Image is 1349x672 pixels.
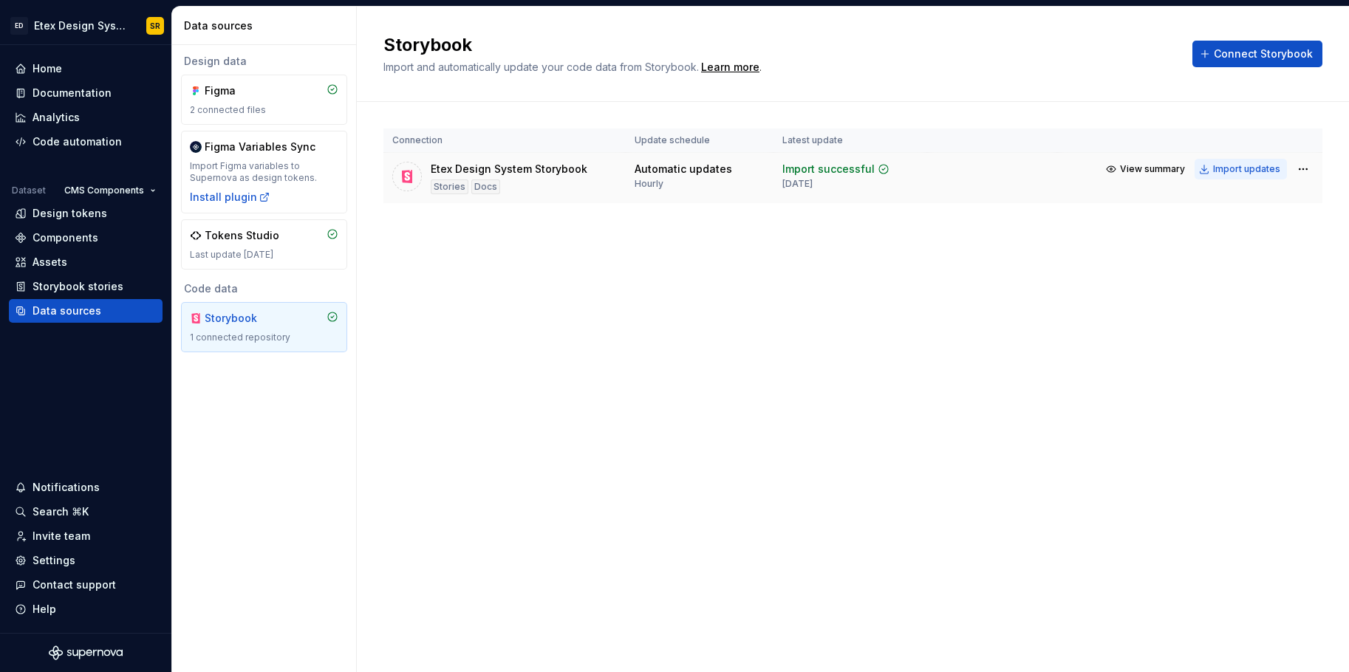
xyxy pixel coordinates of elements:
button: Connect Storybook [1192,41,1322,67]
th: Update schedule [626,128,773,153]
span: CMS Components [64,185,144,196]
button: CMS Components [58,180,163,201]
span: . [699,62,762,73]
div: SR [150,20,160,32]
div: Notifications [33,480,100,495]
h2: Storybook [383,33,1175,57]
span: Connect Storybook [1214,47,1313,61]
button: Notifications [9,476,163,499]
div: Automatic updates [635,162,732,176]
div: Import Figma variables to Supernova as design tokens. [190,160,338,184]
div: Import successful [782,162,875,176]
div: Settings [33,553,75,568]
div: Dataset [12,185,46,196]
th: Latest update [773,128,927,153]
a: Data sources [9,299,163,323]
button: Install plugin [190,190,270,205]
div: Docs [471,179,500,194]
div: Components [33,230,98,245]
div: Search ⌘K [33,504,89,519]
div: Analytics [33,110,80,125]
a: Assets [9,250,163,274]
div: ED [10,17,28,35]
div: 2 connected files [190,104,338,116]
a: Figma2 connected files [181,75,347,125]
div: Data sources [184,18,350,33]
div: Stories [431,179,468,194]
button: EDEtex Design SystemSR [3,10,168,41]
div: Code data [181,281,347,296]
div: Help [33,602,56,617]
div: Figma [205,83,276,98]
div: Etex Design System [34,18,129,33]
button: Contact support [9,573,163,597]
span: Import and automatically update your code data from Storybook. [383,61,699,73]
div: Storybook [205,311,276,326]
div: Etex Design System Storybook [431,162,587,176]
div: Documentation [33,86,112,100]
a: Storybook stories [9,275,163,298]
div: Design tokens [33,206,107,221]
div: Home [33,61,62,76]
a: Design tokens [9,202,163,225]
div: Design data [181,54,347,69]
div: Storybook stories [33,279,123,294]
a: Home [9,57,163,80]
div: Data sources [33,304,101,318]
div: Hourly [635,178,663,190]
div: Invite team [33,529,90,544]
a: Components [9,226,163,250]
div: Tokens Studio [205,228,279,243]
button: Help [9,597,163,621]
a: Analytics [9,106,163,129]
a: Learn more [701,60,759,75]
svg: Supernova Logo [49,645,123,660]
div: 1 connected repository [190,332,338,343]
div: Assets [33,255,67,270]
th: Connection [383,128,626,153]
div: Import updates [1213,163,1280,175]
a: Invite team [9,524,163,548]
button: View summary [1102,159,1192,179]
button: Import updates [1195,159,1287,179]
div: Last update [DATE] [190,249,338,261]
div: Contact support [33,577,116,592]
a: Figma Variables SyncImport Figma variables to Supernova as design tokens.Install plugin [181,131,347,213]
a: Code automation [9,130,163,154]
span: View summary [1120,163,1185,175]
a: Settings [9,549,163,572]
div: Figma Variables Sync [205,140,315,154]
a: Documentation [9,81,163,105]
button: Search ⌘K [9,500,163,524]
div: Code automation [33,134,122,149]
a: Tokens StudioLast update [DATE] [181,219,347,270]
a: Storybook1 connected repository [181,302,347,352]
div: [DATE] [782,178,813,190]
